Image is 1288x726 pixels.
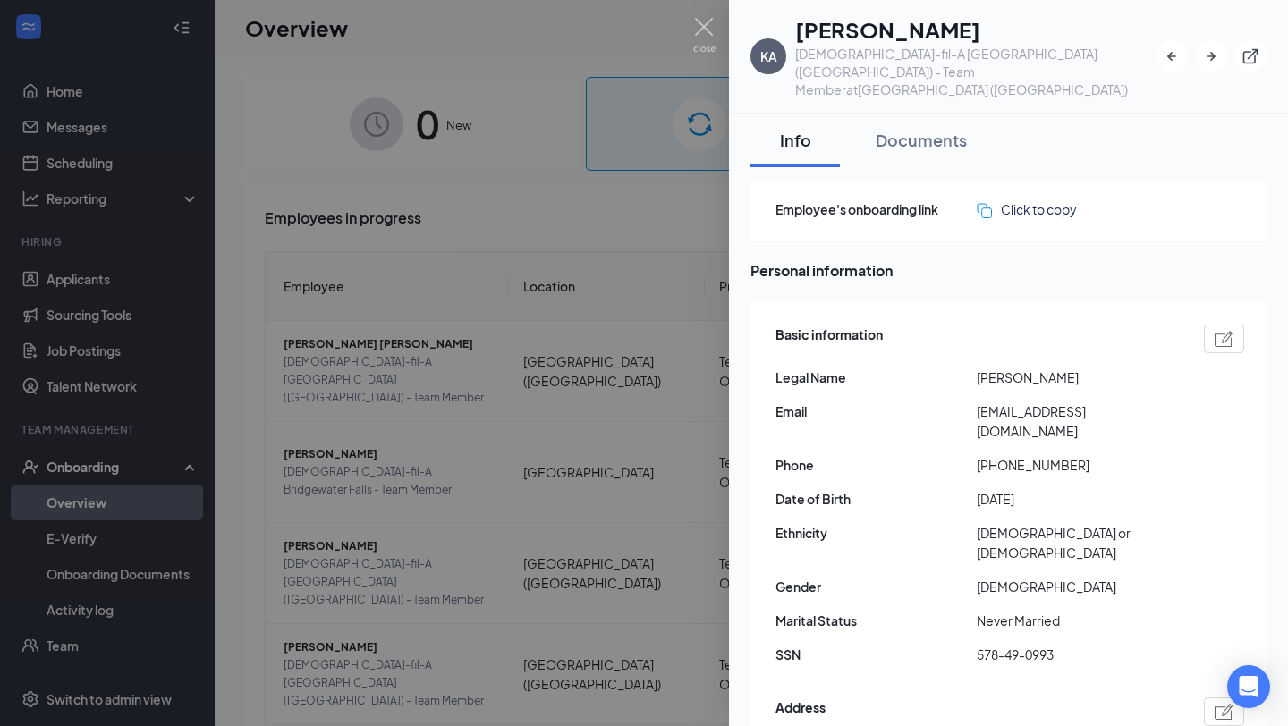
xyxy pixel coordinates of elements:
[977,367,1178,387] span: [PERSON_NAME]
[977,455,1178,475] span: [PHONE_NUMBER]
[977,489,1178,509] span: [DATE]
[1227,665,1270,708] div: Open Intercom Messenger
[775,523,977,543] span: Ethnicity
[795,14,1156,45] h1: [PERSON_NAME]
[775,367,977,387] span: Legal Name
[775,325,883,353] span: Basic information
[1195,40,1227,72] button: ArrowRight
[775,455,977,475] span: Phone
[775,611,977,630] span: Marital Status
[977,577,1178,596] span: [DEMOGRAPHIC_DATA]
[775,199,977,219] span: Employee's onboarding link
[977,523,1178,562] span: [DEMOGRAPHIC_DATA] or [DEMOGRAPHIC_DATA]
[775,577,977,596] span: Gender
[775,401,977,421] span: Email
[775,697,826,726] span: Address
[1202,47,1220,65] svg: ArrowRight
[795,45,1156,98] div: [DEMOGRAPHIC_DATA]-fil-A [GEOGRAPHIC_DATA] ([GEOGRAPHIC_DATA]) - Team Member at [GEOGRAPHIC_DATA]...
[1156,40,1188,72] button: ArrowLeftNew
[775,645,977,664] span: SSN
[775,489,977,509] span: Date of Birth
[977,645,1178,664] span: 578-49-0993
[876,129,967,151] div: Documents
[750,259,1267,282] span: Personal information
[1241,47,1259,65] svg: ExternalLink
[977,199,1077,219] button: Click to copy
[977,401,1178,441] span: [EMAIL_ADDRESS][DOMAIN_NAME]
[1234,40,1267,72] button: ExternalLink
[977,611,1178,630] span: Never Married
[760,47,777,65] div: KA
[1163,47,1181,65] svg: ArrowLeftNew
[977,203,992,218] img: click-to-copy.71757273a98fde459dfc.svg
[768,129,822,151] div: Info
